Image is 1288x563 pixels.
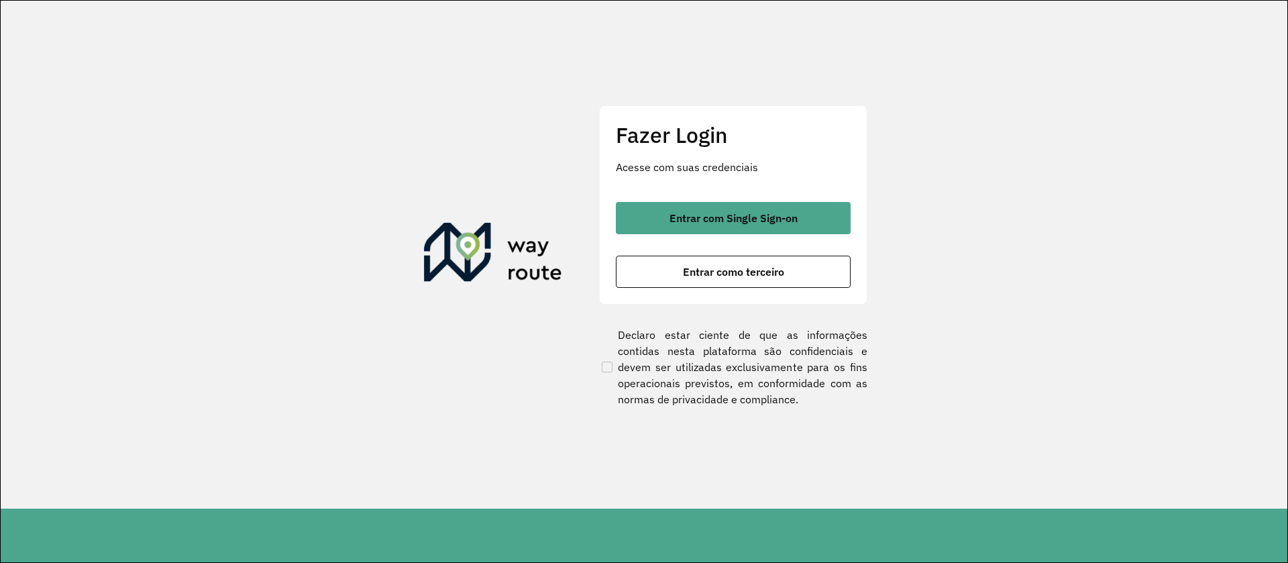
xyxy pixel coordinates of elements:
button: button [616,256,851,288]
button: button [616,202,851,234]
h2: Fazer Login [616,122,851,148]
p: Acesse com suas credenciais [616,159,851,175]
label: Declaro estar ciente de que as informações contidas nesta plataforma são confidenciais e devem se... [599,327,867,407]
img: Roteirizador AmbevTech [424,223,562,287]
span: Entrar com Single Sign-on [669,213,798,223]
span: Entrar como terceiro [683,266,784,277]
